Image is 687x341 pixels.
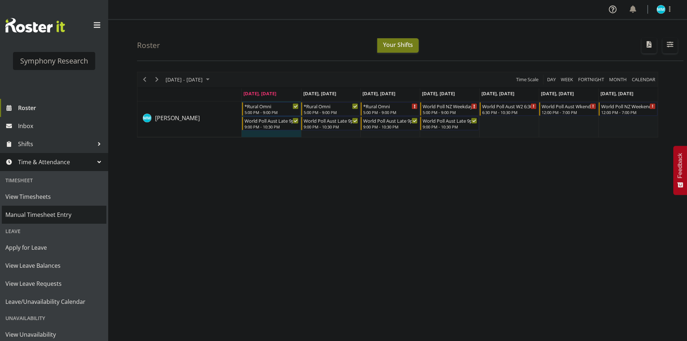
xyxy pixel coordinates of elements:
div: 9:00 PM - 10:30 PM [363,124,418,130]
button: Download a PDF of the roster according to the set date range. [642,38,657,53]
div: World Poll Aust Late 9p~10:30p [363,117,418,124]
div: Murphy Mulholland"s event - World Poll Aust Late 9p~10:30p Begin From Wednesday, August 20, 2025 ... [361,117,419,130]
span: Month [608,75,627,84]
div: Unavailability [2,311,106,325]
div: Murphy Mulholland"s event - *Rural Omni Begin From Tuesday, August 19, 2025 at 5:00:00 PM GMT+12:... [301,102,360,116]
img: murphy-mulholland11450.jpg [657,5,665,14]
div: 9:00 PM - 10:30 PM [304,124,358,130]
div: *Rural Omni [304,102,358,110]
div: 9:00 PM - 10:30 PM [423,124,477,130]
div: 9:00 PM - 10:30 PM [245,124,299,130]
span: Roster [18,102,105,113]
button: Next [152,75,162,84]
span: Feedback [677,153,683,178]
a: [PERSON_NAME] [155,114,200,122]
div: World Poll Aust Wkend [542,102,596,110]
span: View Leave Requests [5,278,103,289]
button: Filter Shifts [662,38,678,53]
span: Day [546,75,556,84]
div: World Poll NZ Weekends [601,102,656,110]
div: World Poll Aust Late 9p~10:30p [423,117,477,124]
button: Feedback - Show survey [673,146,687,195]
a: View Timesheets [2,188,106,206]
a: Leave/Unavailability Calendar [2,293,106,311]
span: Shifts [18,139,94,149]
button: Fortnight [577,75,605,84]
span: View Unavailability [5,329,103,340]
div: Murphy Mulholland"s event - World Poll Aust Wkend Begin From Saturday, August 23, 2025 at 12:00:0... [539,102,598,116]
div: Symphony Research [20,56,88,66]
span: Fortnight [577,75,605,84]
div: World Poll Aust Late 9p~10:30p [245,117,299,124]
div: 6:30 PM - 10:30 PM [482,109,537,115]
div: Murphy Mulholland"s event - World Poll Aust W2 6:30pm~10:30pm Begin From Friday, August 22, 2025 ... [480,102,538,116]
div: World Poll NZ Weekdays [423,102,477,110]
button: Month [631,75,657,84]
span: View Leave Balances [5,260,103,271]
div: Murphy Mulholland"s event - World Poll Aust Late 9p~10:30p Begin From Thursday, August 21, 2025 a... [420,117,479,130]
span: Week [560,75,574,84]
button: August 2025 [164,75,213,84]
button: Timeline Week [560,75,574,84]
img: Rosterit website logo [5,18,65,32]
div: Murphy Mulholland"s event - World Poll NZ Weekends Begin From Sunday, August 24, 2025 at 12:00:00... [599,102,657,116]
a: View Leave Requests [2,275,106,293]
span: [DATE], [DATE] [541,90,574,97]
div: 5:00 PM - 9:00 PM [363,109,418,115]
span: Apply for Leave [5,242,103,253]
div: previous period [138,72,151,87]
button: Your Shifts [377,38,419,53]
button: Previous [140,75,150,84]
div: 5:00 PM - 9:00 PM [304,109,358,115]
div: Murphy Mulholland"s event - World Poll Aust Late 9p~10:30p Begin From Monday, August 18, 2025 at ... [242,117,301,130]
div: Murphy Mulholland"s event - *Rural Omni Begin From Wednesday, August 20, 2025 at 5:00:00 PM GMT+1... [361,102,419,116]
div: World Poll Aust Late 9p~10:30p [304,117,358,124]
div: *Rural Omni [363,102,418,110]
table: Timeline Week of August 18, 2025 [242,101,658,137]
div: 12:00 PM - 7:00 PM [601,109,656,115]
span: Time Scale [515,75,539,84]
button: Timeline Month [608,75,628,84]
span: Inbox [18,121,105,131]
span: Manual Timesheet Entry [5,209,103,220]
div: Murphy Mulholland"s event - World Poll NZ Weekdays Begin From Thursday, August 21, 2025 at 5:00:0... [420,102,479,116]
div: 5:00 PM - 9:00 PM [245,109,299,115]
div: *Rural Omni [245,102,299,110]
span: Your Shifts [383,41,413,49]
button: Timeline Day [546,75,557,84]
h4: Roster [137,41,160,49]
a: View Leave Balances [2,257,106,275]
div: Leave [2,224,106,239]
td: Murphy Mulholland resource [137,101,242,137]
span: [DATE], [DATE] [243,90,276,97]
span: [DATE], [DATE] [600,90,633,97]
span: [DATE], [DATE] [422,90,455,97]
div: next period [151,72,163,87]
div: Timeline Week of August 18, 2025 [137,72,658,137]
button: Time Scale [515,75,540,84]
a: Manual Timesheet Entry [2,206,106,224]
span: [DATE], [DATE] [481,90,514,97]
span: [DATE], [DATE] [303,90,336,97]
span: View Timesheets [5,191,103,202]
a: Apply for Leave [2,239,106,257]
div: 5:00 PM - 9:00 PM [423,109,477,115]
div: Timesheet [2,173,106,188]
span: Leave/Unavailability Calendar [5,296,103,307]
span: [DATE] - [DATE] [165,75,203,84]
div: Murphy Mulholland"s event - World Poll Aust Late 9p~10:30p Begin From Tuesday, August 19, 2025 at... [301,117,360,130]
div: World Poll Aust W2 6:30pm~10:30pm [482,102,537,110]
div: Murphy Mulholland"s event - *Rural Omni Begin From Monday, August 18, 2025 at 5:00:00 PM GMT+12:0... [242,102,301,116]
span: [DATE], [DATE] [362,90,395,97]
span: Time & Attendance [18,157,94,167]
div: 12:00 PM - 7:00 PM [542,109,596,115]
span: calendar [631,75,656,84]
div: August 18 - 24, 2025 [163,72,214,87]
